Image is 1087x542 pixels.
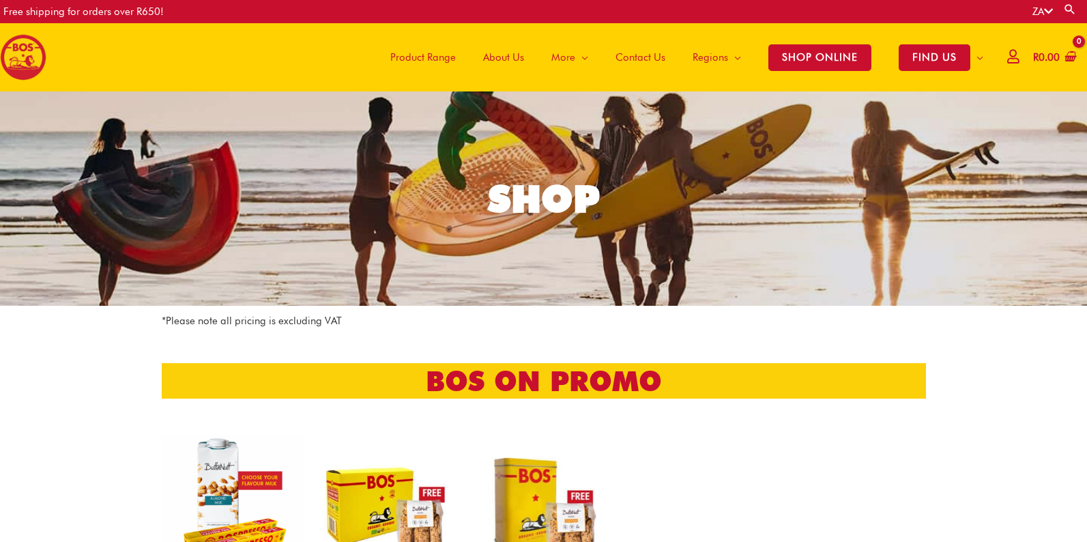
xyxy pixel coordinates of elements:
a: Regions [679,23,755,91]
a: View Shopping Cart, empty [1030,42,1077,73]
span: Regions [693,37,728,78]
span: SHOP ONLINE [768,44,871,71]
a: Contact Us [602,23,679,91]
h2: bos on promo [162,363,926,399]
span: R [1033,51,1039,63]
div: SHOP [488,180,600,218]
span: More [551,37,575,78]
bdi: 0.00 [1033,51,1060,63]
a: More [538,23,602,91]
span: Product Range [390,37,456,78]
span: About Us [483,37,524,78]
a: ZA [1032,5,1053,18]
nav: Site Navigation [366,23,997,91]
a: About Us [469,23,538,91]
span: FIND US [899,44,970,71]
a: SHOP ONLINE [755,23,885,91]
p: *Please note all pricing is excluding VAT [162,313,926,330]
span: Contact Us [615,37,665,78]
a: Product Range [377,23,469,91]
a: Search button [1063,3,1077,16]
